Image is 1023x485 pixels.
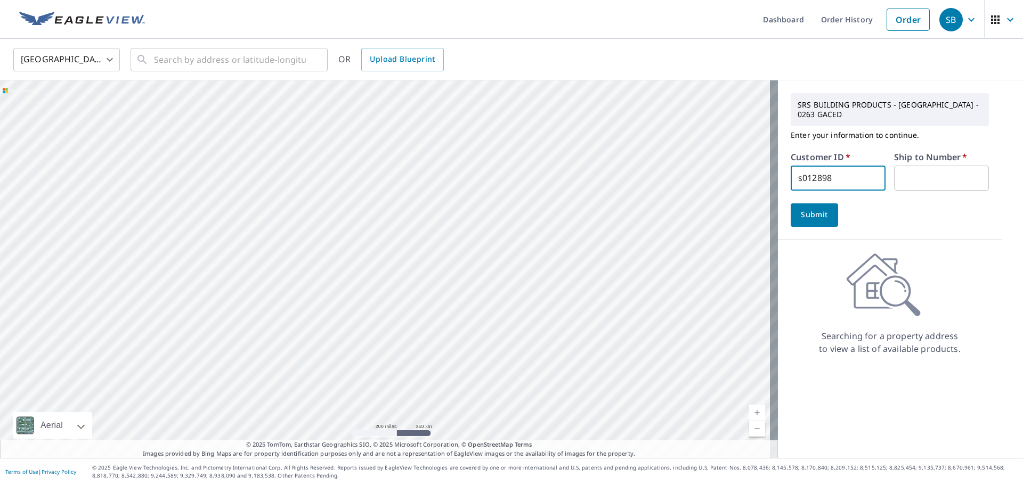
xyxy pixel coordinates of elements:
a: Terms of Use [5,468,38,475]
span: Submit [799,208,830,221]
button: Submit [791,203,838,227]
label: Customer ID [791,153,850,161]
a: Terms [515,440,532,448]
a: OpenStreetMap [468,440,513,448]
span: © 2025 TomTom, Earthstar Geographics SIO, © 2025 Microsoft Corporation, © [246,440,532,449]
span: Upload Blueprint [370,53,435,66]
a: Current Level 5, Zoom Out [749,421,765,437]
a: Privacy Policy [42,468,76,475]
p: Enter your information to continue. [791,126,989,144]
p: | [5,468,76,475]
a: Current Level 5, Zoom In [749,405,765,421]
div: Aerial [13,412,92,439]
p: Searching for a property address to view a list of available products. [818,330,961,355]
label: Ship to Number [894,153,967,161]
div: Aerial [37,412,66,439]
div: [GEOGRAPHIC_DATA] [13,45,120,75]
input: Search by address or latitude-longitude [154,45,306,75]
p: © 2025 Eagle View Technologies, Inc. and Pictometry International Corp. All Rights Reserved. Repo... [92,464,1018,480]
p: SRS BUILDING PRODUCTS - [GEOGRAPHIC_DATA] - 0263 GACED [793,96,986,124]
a: Order [887,9,930,31]
a: Upload Blueprint [361,48,443,71]
div: SB [939,8,963,31]
img: EV Logo [19,12,145,28]
div: OR [338,48,444,71]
